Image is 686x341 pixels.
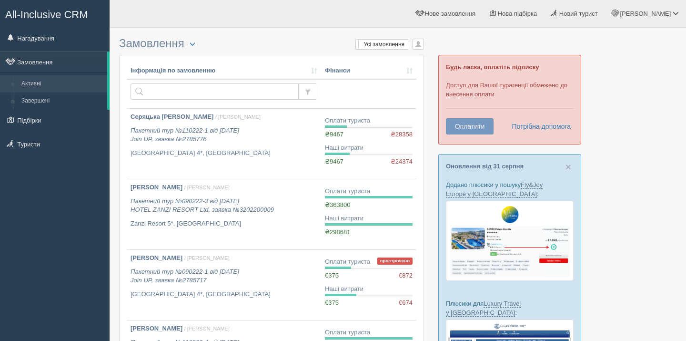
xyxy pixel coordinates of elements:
img: fly-joy-de-proposal-crm-for-travel-agency.png [446,201,574,281]
i: Пакетний тур №090222-3 від [DATE] HOTEL ZANZI RESORT Ltd, заявка №3202200009 [131,197,274,214]
p: [GEOGRAPHIC_DATA] 4*, [GEOGRAPHIC_DATA] [131,149,317,158]
i: Пакетний тур №110222-1 від [DATE] Join UP, заявка №2785776 [131,127,239,143]
span: × [565,161,571,172]
p: [GEOGRAPHIC_DATA] 4*, [GEOGRAPHIC_DATA] [131,290,317,299]
span: ₴28358 [391,130,413,139]
span: Нова підбірка [498,10,537,17]
a: Активні [17,75,107,93]
input: Пошук за номером замовлення, ПІБ або паспортом туриста [131,83,299,100]
i: Пакетний тур №090222-1 від [DATE] Join UP, заявка №2785717 [131,268,239,284]
h3: Замовлення [119,37,424,50]
span: прострочено [377,258,413,265]
span: [PERSON_NAME] [620,10,671,17]
span: / [PERSON_NAME] [184,326,230,331]
span: €674 [399,299,413,308]
p: Плюсики для : [446,299,574,317]
a: Оновлення від 31 серпня [446,163,524,170]
span: ₴363800 [325,201,350,208]
a: Фінанси [325,66,413,75]
div: Наші витрати [325,214,413,223]
label: Усі замовлення [356,40,409,49]
a: Інформація по замовленню [131,66,317,75]
a: [PERSON_NAME] / [PERSON_NAME] Пакетний тур №090222-3 від [DATE]HOTEL ZANZI RESORT Ltd, заявка №32... [127,179,321,249]
span: / [PERSON_NAME] [184,185,230,190]
span: / [PERSON_NAME] [184,255,230,261]
b: [PERSON_NAME] [131,184,182,191]
span: Новий турист [559,10,598,17]
span: All-Inclusive CRM [5,9,88,21]
span: / [PERSON_NAME] [215,114,261,120]
a: Серяцька [PERSON_NAME] / [PERSON_NAME] Пакетний тур №110222-1 від [DATE]Join UP, заявка №2785776 ... [127,109,321,179]
b: Будь ласка, оплатіть підписку [446,63,539,71]
div: Оплати туриста [325,328,413,337]
button: Оплатити [446,118,494,134]
span: €872 [399,271,413,280]
div: Наші витрати [325,285,413,294]
div: Доступ для Вашої турагенції обмежено до внесення оплати [438,55,581,145]
a: Fly&Joy Europe у [GEOGRAPHIC_DATA] [446,181,543,198]
span: €375 [325,299,339,306]
div: Оплати туриста [325,258,413,267]
p: Додано плюсики у пошуку : [446,180,574,198]
b: [PERSON_NAME] [131,325,182,332]
a: All-Inclusive CRM [0,0,109,27]
b: Серяцька [PERSON_NAME] [131,113,213,120]
span: ₴9467 [325,158,343,165]
a: Потрібна допомога [505,118,571,134]
div: Оплати туриста [325,116,413,125]
div: Наші витрати [325,144,413,153]
b: [PERSON_NAME] [131,254,182,261]
div: Оплати туриста [325,187,413,196]
p: Zanzi Resort 5*, [GEOGRAPHIC_DATA] [131,219,317,228]
button: Close [565,162,571,172]
a: Завершені [17,93,107,110]
span: ₴24374 [391,157,413,166]
a: Luxury Travel у [GEOGRAPHIC_DATA] [446,300,521,317]
a: [PERSON_NAME] / [PERSON_NAME] Пакетний тур №090222-1 від [DATE]Join UP, заявка №2785717 [GEOGRAPH... [127,250,321,320]
span: Нове замовлення [425,10,475,17]
span: €375 [325,272,339,279]
span: ₴9467 [325,131,343,138]
span: ₴298681 [325,228,350,236]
